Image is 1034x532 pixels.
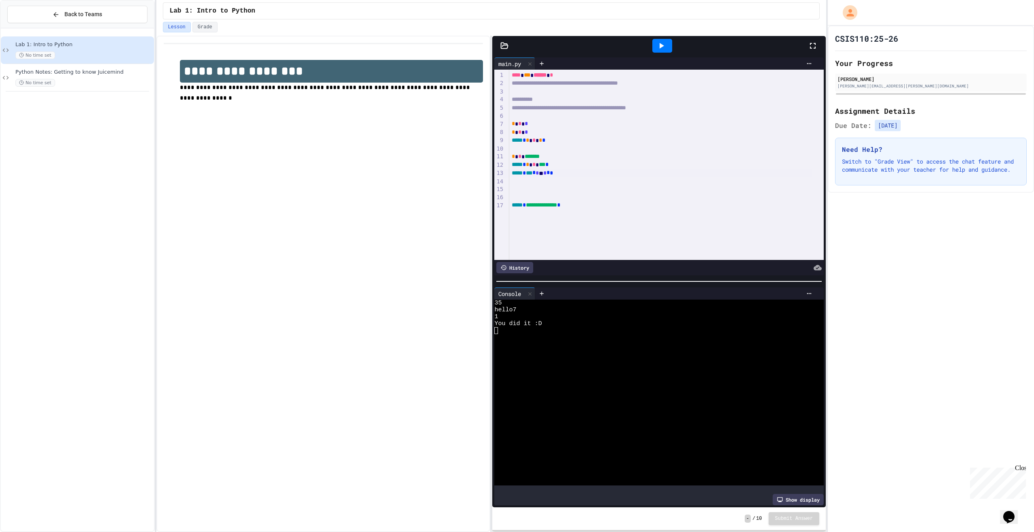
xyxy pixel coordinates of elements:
[170,6,255,16] span: Lab 1: Intro to Python
[494,128,504,136] div: 8
[835,121,872,130] span: Due Date:
[494,96,504,104] div: 4
[192,22,218,32] button: Grade
[494,185,504,194] div: 15
[15,51,55,59] span: No time set
[773,494,824,505] div: Show display
[494,300,502,306] span: 35
[835,33,898,44] h1: CSIS110:25-26
[494,71,504,79] div: 1
[163,22,191,32] button: Lesson
[1000,500,1026,524] iframe: chat widget
[967,464,1026,499] iframe: chat widget
[835,105,1027,117] h2: Assignment Details
[835,57,1027,69] h2: Your Progress
[494,136,504,145] div: 9
[837,75,1024,83] div: [PERSON_NAME]
[494,178,504,186] div: 14
[494,145,504,153] div: 10
[494,88,504,96] div: 3
[842,157,1020,174] p: Switch to "Grade View" to access the chat feature and communicate with your teacher for help and ...
[494,153,504,161] div: 11
[834,3,859,22] div: My Account
[494,169,504,178] div: 13
[756,515,762,522] span: 10
[494,60,525,68] div: main.py
[494,320,542,327] span: You did it :D
[3,3,56,51] div: Chat with us now!Close
[494,104,504,112] div: 5
[745,515,751,523] span: -
[494,289,525,298] div: Console
[875,120,901,131] span: [DATE]
[494,57,535,70] div: main.py
[15,69,152,76] span: Python Notes: Getting to know Juicemind
[64,10,102,19] span: Back to Teams
[15,41,152,48] span: Lab 1: Intro to Python
[494,120,504,128] div: 7
[752,515,755,522] span: /
[15,79,55,87] span: No time set
[494,306,516,313] span: hello7
[496,262,533,273] div: History
[494,287,535,300] div: Console
[494,313,498,320] span: 1
[494,79,504,87] div: 2
[842,145,1020,154] h3: Need Help?
[837,83,1024,89] div: [PERSON_NAME][EMAIL_ADDRESS][PERSON_NAME][DOMAIN_NAME]
[769,512,820,525] button: Submit Answer
[494,112,504,120] div: 6
[494,194,504,202] div: 16
[7,6,147,23] button: Back to Teams
[494,161,504,169] div: 12
[494,202,504,210] div: 17
[775,515,813,522] span: Submit Answer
